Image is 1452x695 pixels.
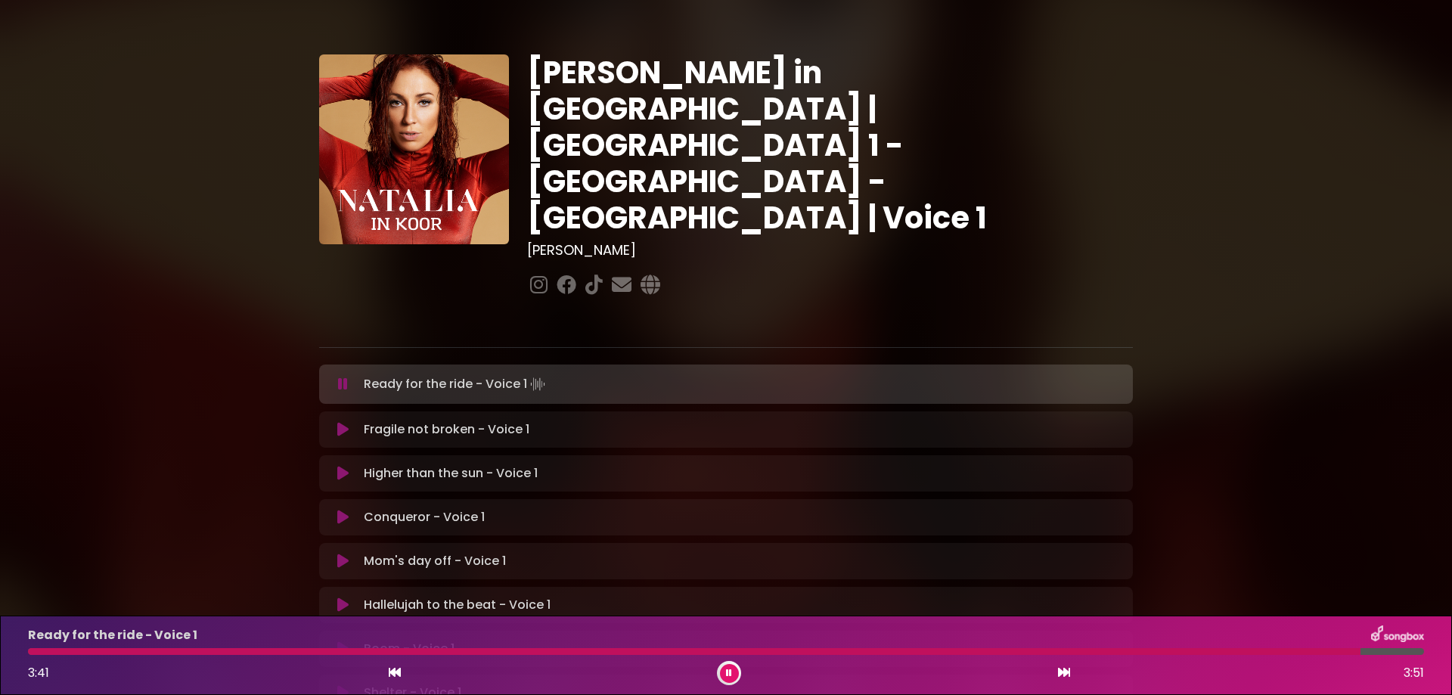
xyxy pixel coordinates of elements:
p: Hallelujah to the beat - Voice 1 [364,596,551,614]
p: Fragile not broken - Voice 1 [364,420,529,439]
span: 3:51 [1404,664,1424,682]
h3: [PERSON_NAME] [527,242,1133,259]
p: Ready for the ride - Voice 1 [28,626,197,644]
img: YTVS25JmS9CLUqXqkEhs [319,54,509,244]
h1: [PERSON_NAME] in [GEOGRAPHIC_DATA] | [GEOGRAPHIC_DATA] 1 - [GEOGRAPHIC_DATA] - [GEOGRAPHIC_DATA] ... [527,54,1133,236]
p: Higher than the sun - Voice 1 [364,464,538,482]
p: Ready for the ride - Voice 1 [364,374,548,395]
img: waveform4.gif [527,374,548,395]
img: songbox-logo-white.png [1371,625,1424,645]
span: 3:41 [28,664,49,681]
p: Conqueror - Voice 1 [364,508,485,526]
p: Mom's day off - Voice 1 [364,552,506,570]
